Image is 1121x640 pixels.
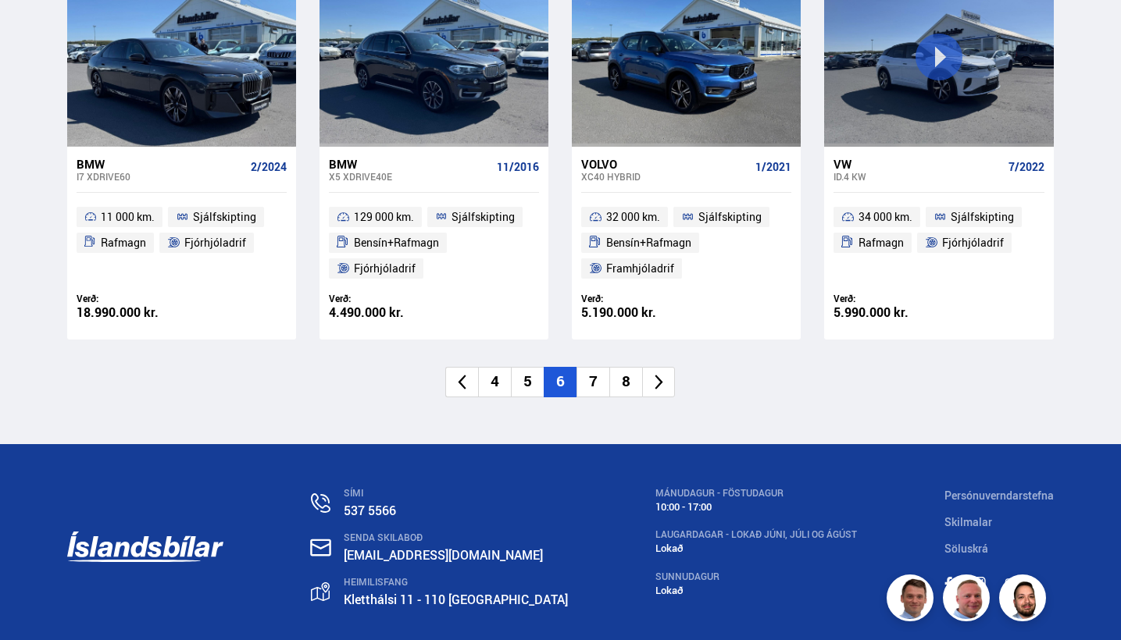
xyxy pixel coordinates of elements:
a: BMW i7 XDRIVE60 2/2024 11 000 km. Sjálfskipting Rafmagn Fjórhjóladrif Verð: 18.990.000 kr. [67,147,296,340]
div: LAUGARDAGAR - Lokað Júni, Júli og Ágúst [655,529,857,540]
div: SUNNUDAGUR [655,571,857,582]
div: MÁNUDAGUR - FÖSTUDAGUR [655,488,857,499]
span: 11 000 km. [101,208,155,226]
span: Fjórhjóladrif [354,259,416,278]
span: 32 000 km. [606,208,660,226]
div: HEIMILISFANG [344,577,568,588]
div: ID.4 KW [834,171,1001,182]
a: Persónuverndarstefna [944,488,1054,503]
div: Lokað [655,585,857,596]
span: Sjálfskipting [951,208,1014,226]
a: Söluskrá [944,541,988,556]
div: Verð: [834,293,939,304]
div: Volvo [581,157,749,171]
div: BMW [329,157,491,171]
span: Sjálfskipting [698,208,762,226]
span: Fjórhjóladrif [942,233,1004,252]
a: 537 5566 [344,502,396,519]
img: siFngHWaQ9KaOqBr.png [945,577,992,624]
span: Rafmagn [101,233,146,252]
div: 10:00 - 17:00 [655,501,857,513]
div: BMW [77,157,245,171]
a: Volvo XC40 HYBRID 1/2021 32 000 km. Sjálfskipting Bensín+Rafmagn Framhjóladrif Verð: 5.190.000 kr. [572,147,801,340]
li: 5 [511,367,544,397]
div: 5.990.000 kr. [834,306,939,319]
img: nhp88E3Fdnt1Opn2.png [1001,577,1048,624]
div: Verð: [581,293,687,304]
span: Rafmagn [859,233,904,252]
img: FbJEzSuNWCJXmdc-.webp [889,577,936,624]
img: gp4YpyYFnEr45R34.svg [311,582,330,602]
span: 129 000 km. [354,208,414,226]
div: Lokað [655,542,857,554]
div: 18.990.000 kr. [77,306,182,319]
span: 1/2021 [755,161,791,173]
a: BMW X5 XDRIVE40E 11/2016 129 000 km. Sjálfskipting Bensín+Rafmagn Fjórhjóladrif Verð: 4.490.000 kr. [320,147,548,340]
span: 34 000 km. [859,208,912,226]
div: Verð: [329,293,434,304]
div: Verð: [77,293,182,304]
li: 8 [609,367,642,397]
a: [EMAIL_ADDRESS][DOMAIN_NAME] [344,546,543,564]
span: Bensín+Rafmagn [354,233,439,252]
span: Bensín+Rafmagn [606,233,691,252]
li: 4 [478,367,511,397]
div: XC40 HYBRID [581,171,749,182]
span: Framhjóladrif [606,259,674,278]
li: 6 [544,367,577,397]
button: Open LiveChat chat widget [12,6,59,53]
div: VW [834,157,1001,171]
span: Fjórhjóladrif [184,233,246,252]
div: SENDA SKILABOÐ [344,532,568,543]
span: Sjálfskipting [193,208,256,226]
span: Sjálfskipting [452,208,515,226]
div: SÍMI [344,488,568,499]
li: 7 [577,367,609,397]
a: VW ID.4 KW 7/2022 34 000 km. Sjálfskipting Rafmagn Fjórhjóladrif Verð: 5.990.000 kr. [824,147,1053,340]
img: nHj8e-n-aHgjukTg.svg [310,539,331,556]
a: Kletthálsi 11 - 110 [GEOGRAPHIC_DATA] [344,591,568,608]
a: Skilmalar [944,514,992,529]
span: 2/2024 [251,161,287,173]
div: 5.190.000 kr. [581,306,687,319]
div: i7 XDRIVE60 [77,171,245,182]
div: 4.490.000 kr. [329,306,434,319]
span: 11/2016 [497,161,539,173]
div: X5 XDRIVE40E [329,171,491,182]
span: 7/2022 [1009,161,1044,173]
img: n0V2lOsqF3l1V2iz.svg [311,493,330,513]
